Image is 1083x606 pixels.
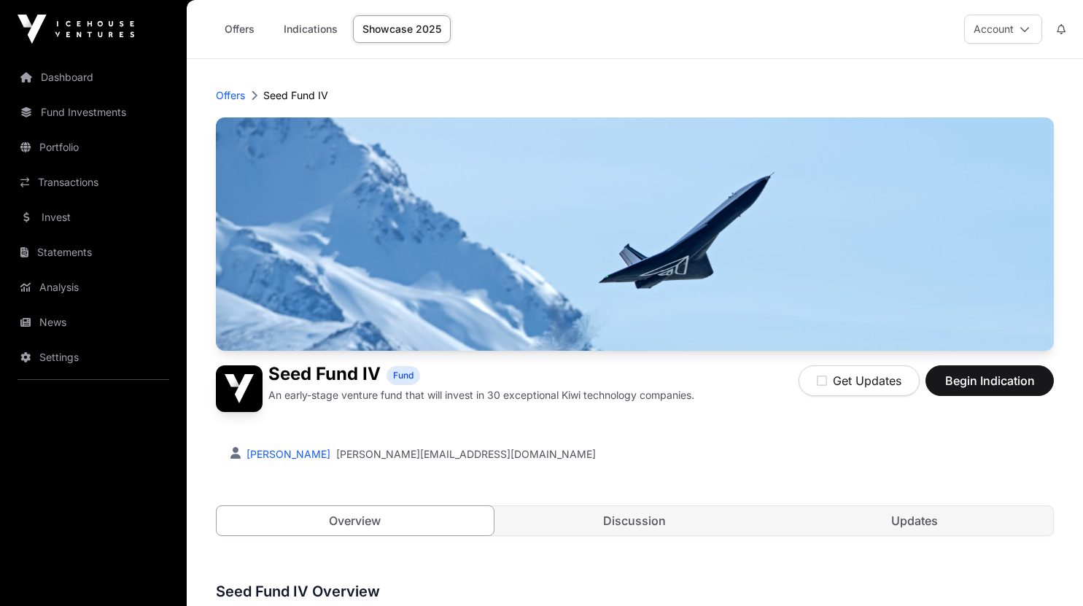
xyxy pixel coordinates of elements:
[925,380,1054,395] a: Begin Indication
[216,365,263,412] img: Seed Fund IV
[12,306,175,338] a: News
[964,15,1042,44] button: Account
[776,506,1053,535] a: Updates
[12,166,175,198] a: Transactions
[944,372,1036,389] span: Begin Indication
[244,448,330,460] a: [PERSON_NAME]
[12,201,175,233] a: Invest
[12,271,175,303] a: Analysis
[268,388,694,403] p: An early-stage venture fund that will invest in 30 exceptional Kiwi technology companies.
[210,15,268,43] a: Offers
[12,131,175,163] a: Portfolio
[18,15,134,44] img: Icehouse Ventures Logo
[12,341,175,373] a: Settings
[393,370,414,381] span: Fund
[925,365,1054,396] button: Begin Indication
[274,15,347,43] a: Indications
[216,580,1054,603] h3: Seed Fund IV Overview
[12,236,175,268] a: Statements
[497,506,774,535] a: Discussion
[216,117,1054,351] img: Seed Fund IV
[263,88,328,103] p: Seed Fund IV
[216,505,494,536] a: Overview
[353,15,451,43] a: Showcase 2025
[268,365,381,385] h1: Seed Fund IV
[216,88,245,103] a: Offers
[336,447,596,462] a: [PERSON_NAME][EMAIL_ADDRESS][DOMAIN_NAME]
[217,506,1053,535] nav: Tabs
[12,61,175,93] a: Dashboard
[799,365,920,396] button: Get Updates
[12,96,175,128] a: Fund Investments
